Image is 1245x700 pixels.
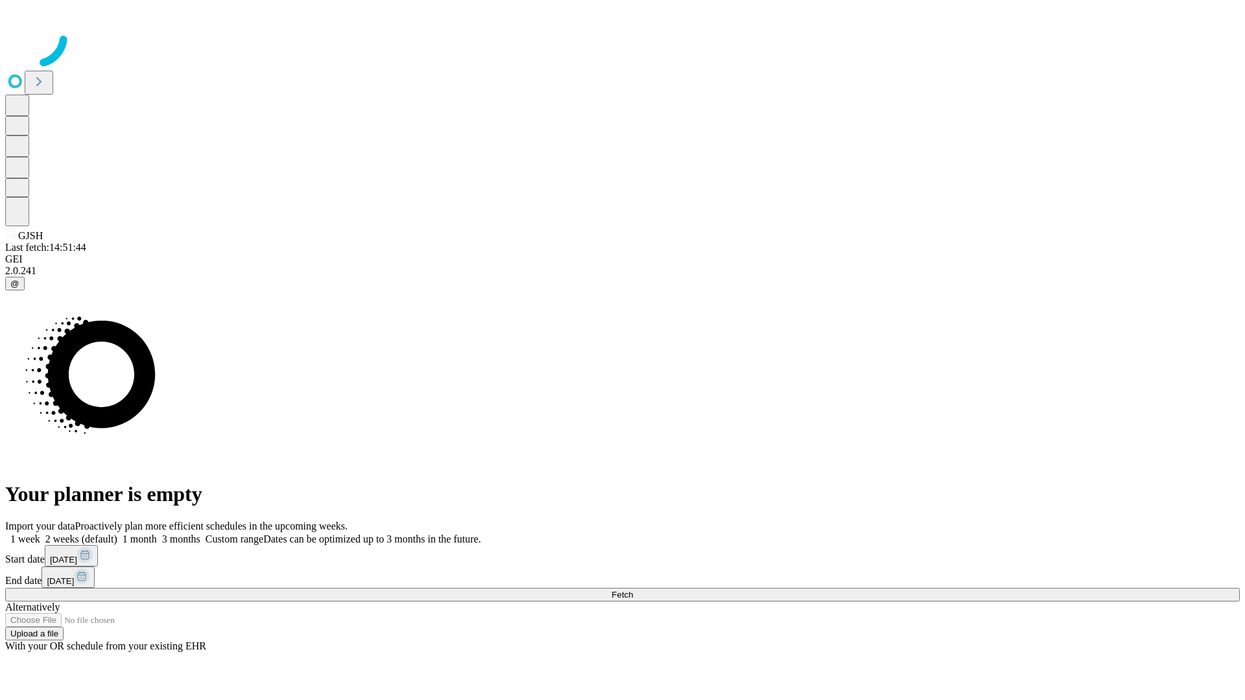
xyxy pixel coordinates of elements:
[206,533,263,544] span: Custom range
[263,533,480,544] span: Dates can be optimized up to 3 months in the future.
[162,533,200,544] span: 3 months
[5,265,1240,277] div: 2.0.241
[5,277,25,290] button: @
[41,566,95,588] button: [DATE]
[611,590,633,600] span: Fetch
[5,242,86,253] span: Last fetch: 14:51:44
[5,627,64,640] button: Upload a file
[5,545,1240,566] div: Start date
[5,482,1240,506] h1: Your planner is empty
[5,588,1240,601] button: Fetch
[5,601,60,612] span: Alternatively
[18,230,43,241] span: GJSH
[50,555,77,565] span: [DATE]
[123,533,157,544] span: 1 month
[45,533,117,544] span: 2 weeks (default)
[75,520,348,531] span: Proactively plan more efficient schedules in the upcoming weeks.
[5,566,1240,588] div: End date
[5,520,75,531] span: Import your data
[10,279,19,288] span: @
[10,533,40,544] span: 1 week
[5,640,206,651] span: With your OR schedule from your existing EHR
[45,545,98,566] button: [DATE]
[47,576,74,586] span: [DATE]
[5,253,1240,265] div: GEI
